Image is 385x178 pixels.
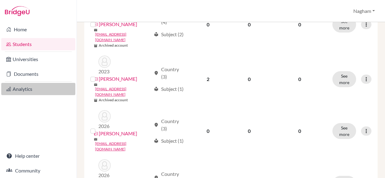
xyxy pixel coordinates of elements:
p: 0 [274,75,325,83]
button: Nagham [351,5,378,17]
td: 2 [188,52,228,106]
a: El [PERSON_NAME] [94,21,137,28]
td: 0 [228,52,271,106]
span: location_on [154,71,159,75]
span: inventory_2 [94,44,97,48]
span: local_library [154,138,159,143]
a: Home [1,23,75,36]
a: El [PERSON_NAME] [94,130,137,137]
button: See more [332,71,356,87]
div: Subject (2) [154,31,184,38]
p: 0 [274,21,325,28]
img: El Hoss, Omar [98,56,111,68]
p: 2026 [98,122,111,130]
span: mail [94,83,97,87]
span: inventory_2 [94,99,97,102]
a: Students [1,38,75,50]
span: local_library [154,32,159,37]
a: Community [1,164,75,177]
span: location_on [154,122,159,127]
a: El [PERSON_NAME] [94,75,137,83]
td: 0 [188,106,228,156]
a: [EMAIL_ADDRESS][DOMAIN_NAME] [95,86,151,97]
button: See more [332,123,356,139]
span: mail [94,137,97,141]
img: El Khoury, Nayda [98,110,111,122]
td: 0 [228,106,271,156]
button: See more [332,17,356,33]
img: Hamze Musharrafieh, Rayan Daniel [98,159,111,172]
div: Subject (1) [154,137,184,145]
a: Documents [1,68,75,80]
a: Help center [1,150,75,162]
a: [EMAIL_ADDRESS][DOMAIN_NAME] [95,141,151,152]
b: Archived account [99,43,128,48]
a: Analytics [1,83,75,95]
a: [EMAIL_ADDRESS][DOMAIN_NAME] [95,32,151,43]
div: Subject (1) [154,85,184,93]
a: Universities [1,53,75,65]
div: Country (3) [154,118,184,132]
b: Archived account [99,97,128,103]
div: Country (3) [154,66,184,80]
span: local_library [154,87,159,91]
p: 2023 [98,68,111,75]
span: mail [94,28,97,32]
img: Bridge-U [5,6,30,16]
p: 0 [274,127,325,135]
